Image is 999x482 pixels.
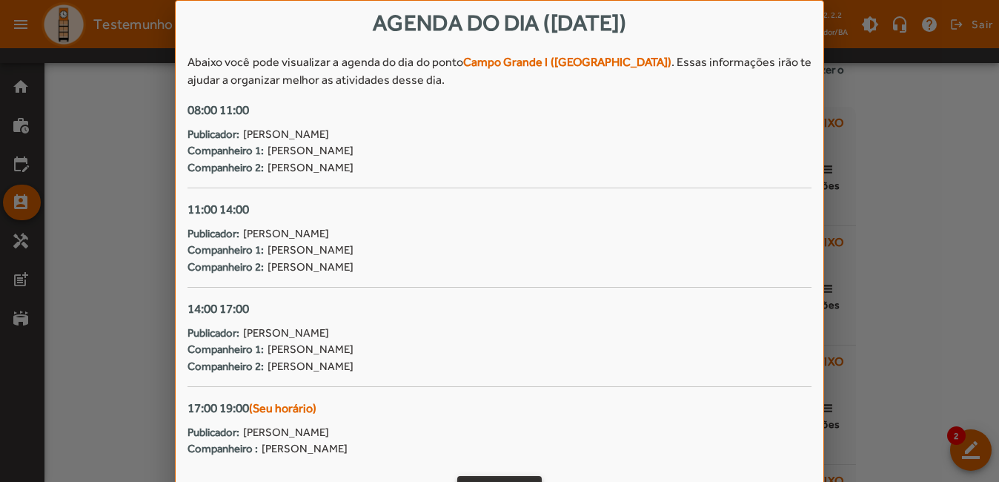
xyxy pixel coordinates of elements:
span: [PERSON_NAME] [268,259,354,276]
strong: Companheiro 1: [187,142,264,159]
div: 11:00 14:00 [187,200,812,219]
strong: Companheiro 2: [187,259,264,276]
div: 17:00 19:00 [187,399,812,418]
div: 08:00 11:00 [187,101,812,120]
span: [PERSON_NAME] [243,325,329,342]
div: 14:00 17:00 [187,300,812,319]
strong: Companheiro 2: [187,159,264,176]
strong: Publicador: [187,225,239,242]
strong: Publicador: [187,325,239,342]
strong: Companheiro 1: [187,242,264,259]
span: (Seu horário) [249,401,316,415]
span: [PERSON_NAME] [268,159,354,176]
strong: Companheiro 2: [187,358,264,375]
strong: Campo Grande I ([GEOGRAPHIC_DATA]) [463,55,671,69]
span: [PERSON_NAME] [268,358,354,375]
span: [PERSON_NAME] [243,424,329,441]
strong: Publicador: [187,126,239,143]
span: [PERSON_NAME] [243,126,329,143]
div: Abaixo você pode visualizar a agenda do dia do ponto . Essas informações irão te ajudar a organiz... [187,53,812,89]
span: [PERSON_NAME] [262,440,348,458]
strong: Companheiro 1: [187,341,264,358]
span: [PERSON_NAME] [268,242,354,259]
strong: Publicador: [187,424,239,441]
span: [PERSON_NAME] [243,225,329,242]
span: Agenda do dia ([DATE]) [373,10,626,36]
span: [PERSON_NAME] [268,341,354,358]
span: [PERSON_NAME] [268,142,354,159]
strong: Companheiro : [187,440,258,458]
